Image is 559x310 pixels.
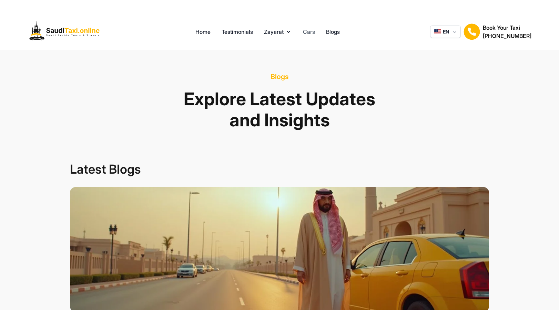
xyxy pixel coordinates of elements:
span: EN [443,28,449,35]
a: Home [195,28,211,36]
h1: Explore Latest Updates and Insights [176,84,383,135]
button: EN [430,26,461,38]
a: Blogs [326,28,340,36]
img: Book Your Taxi [464,23,480,40]
p: Blogs [42,72,517,81]
div: Book Your Taxi [483,23,531,40]
h2: [PHONE_NUMBER] [483,32,531,40]
a: Testimonials [222,28,253,36]
button: Zayarat [264,28,292,36]
h1: Latest Blogs [70,162,489,176]
a: Cars [303,28,315,36]
img: Logo [28,19,105,44]
h1: Book Your Taxi [483,23,531,32]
